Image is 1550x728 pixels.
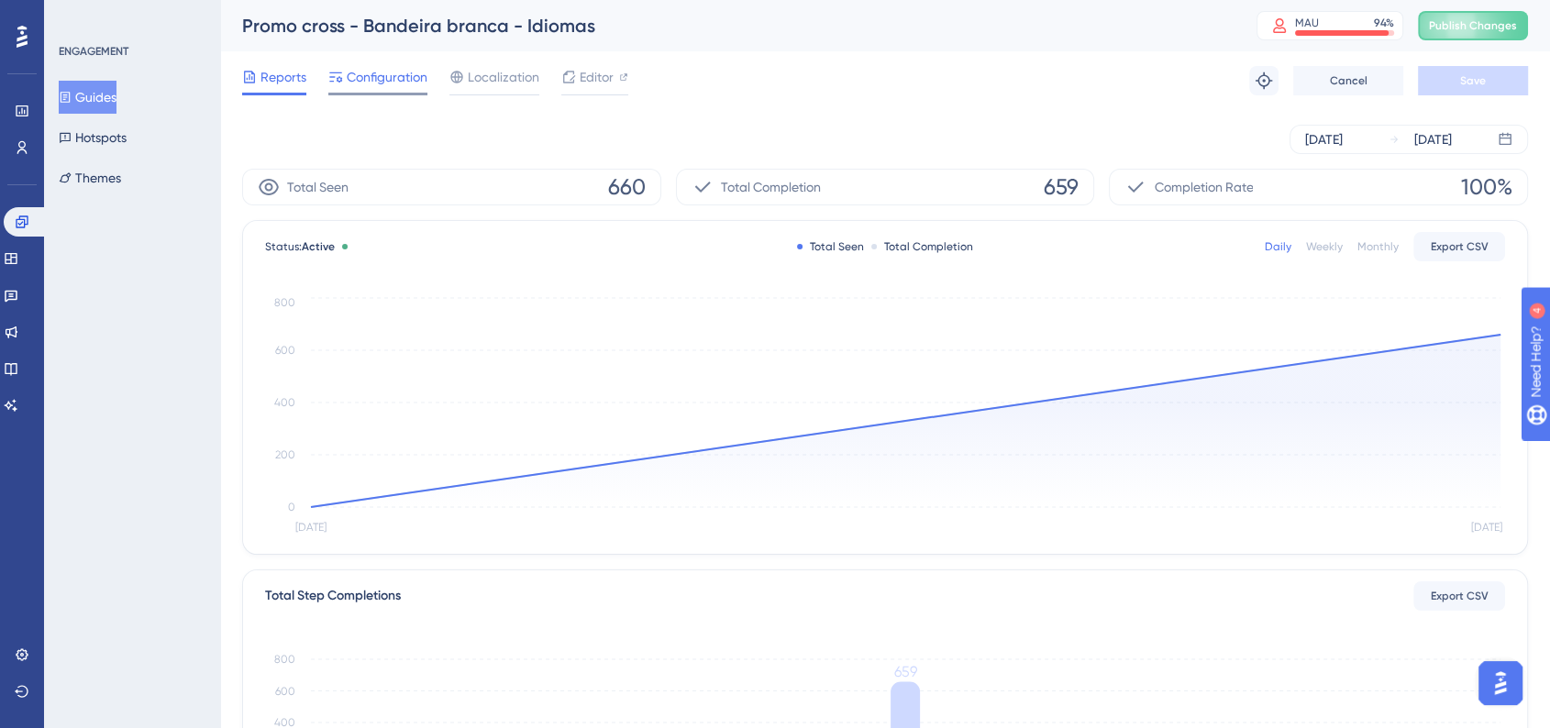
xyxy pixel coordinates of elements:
div: Promo cross - Bandeira branca - Idiomas [242,13,1211,39]
button: Themes [59,161,121,194]
div: Weekly [1306,239,1343,254]
tspan: 0 [288,501,295,513]
button: Hotspots [59,121,127,154]
tspan: 400 [274,396,295,409]
tspan: 800 [274,296,295,309]
span: 659 [1044,172,1079,202]
div: Monthly [1357,239,1399,254]
div: 4 [127,9,133,24]
span: Save [1460,73,1486,88]
div: [DATE] [1305,128,1343,150]
tspan: [DATE] [295,521,327,534]
div: Total Seen [797,239,864,254]
span: Active [302,240,335,253]
div: Daily [1265,239,1291,254]
span: 660 [608,172,646,202]
span: Localization [468,66,539,88]
span: Editor [580,66,614,88]
tspan: 200 [275,448,295,461]
span: Need Help? [43,5,115,27]
span: Status: [265,239,335,254]
div: 94 % [1374,16,1394,30]
tspan: 600 [275,344,295,357]
div: ENGAGEMENT [59,44,128,59]
span: Export CSV [1431,589,1489,603]
tspan: 800 [274,653,295,666]
button: Cancel [1293,66,1403,95]
span: Reports [260,66,306,88]
span: Cancel [1330,73,1367,88]
iframe: UserGuiding AI Assistant Launcher [1473,656,1528,711]
button: Export CSV [1413,581,1505,611]
span: 100% [1461,172,1512,202]
tspan: 659 [894,663,917,680]
button: Guides [59,81,116,114]
span: Export CSV [1431,239,1489,254]
span: Publish Changes [1429,18,1517,33]
div: Total Step Completions [265,585,401,607]
button: Publish Changes [1418,11,1528,40]
div: [DATE] [1414,128,1452,150]
tspan: [DATE] [1471,521,1502,534]
span: Completion Rate [1154,176,1253,198]
div: Total Completion [871,239,973,254]
button: Save [1418,66,1528,95]
span: Configuration [347,66,427,88]
button: Export CSV [1413,232,1505,261]
span: Total Seen [287,176,349,198]
span: Total Completion [721,176,821,198]
div: MAU [1295,16,1319,30]
tspan: 600 [275,685,295,698]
